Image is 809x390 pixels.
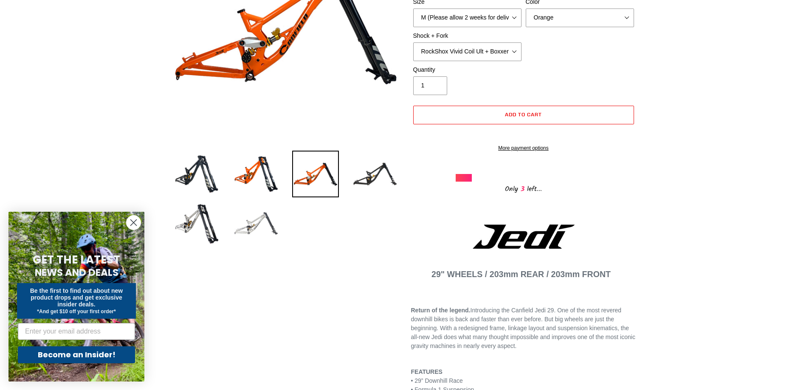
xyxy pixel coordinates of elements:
[33,252,120,267] span: GET THE LATEST
[233,200,279,247] img: Load image into Gallery viewer, JEDI 29 - Frame, Shock + Fork
[411,307,635,349] span: Introducing the Canfield Jedi 29. One of the most revered downhill bikes is back and faster than ...
[173,151,220,197] img: Load image into Gallery viewer, JEDI 29 - Frame, Shock + Fork
[35,266,118,279] span: NEWS AND DEALS
[411,307,471,314] b: Return of the legend.
[411,368,443,375] b: FEATURES
[18,346,135,363] button: Become an Insider!
[413,144,634,152] a: More payment options
[173,200,220,247] img: Load image into Gallery viewer, JEDI 29 - Frame, Shock + Fork
[413,65,521,74] label: Quantity
[505,111,542,118] span: Add to cart
[37,309,116,314] span: *And get $10 off your first order*
[352,151,398,197] img: Load image into Gallery viewer, JEDI 29 - Frame, Shock + Fork
[413,106,634,124] button: Add to cart
[431,269,611,279] span: 29" WHEELS / 203mm REAR / 203mm FRONT
[413,31,521,40] label: Shock + Fork
[126,215,141,230] button: Close dialog
[456,182,592,195] div: Only left...
[18,323,135,340] input: Enter your email address
[292,151,339,197] img: Load image into Gallery viewer, JEDI 29 - Frame, Shock + Fork
[233,151,279,197] img: Load image into Gallery viewer, JEDI 29 - Frame, Shock + Fork
[30,287,123,308] span: Be the first to find out about new product drops and get exclusive insider deals.
[518,184,527,194] span: 3
[411,377,463,384] span: • 29” Downhill Race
